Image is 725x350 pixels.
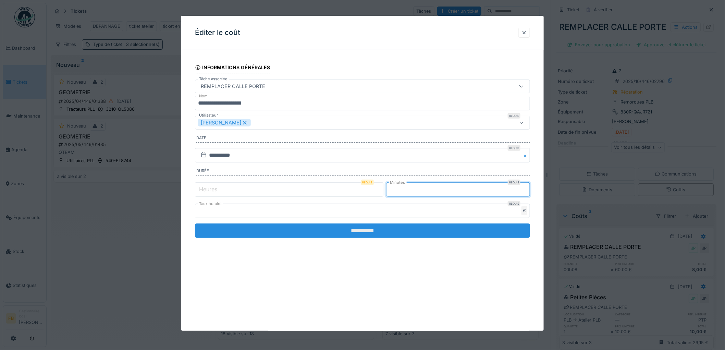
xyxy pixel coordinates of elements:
div: Requis [508,201,520,206]
label: Tâche associée [198,76,229,82]
label: Durée [196,168,530,176]
label: Date [196,135,530,143]
label: Minutes [389,180,407,185]
div: REMPLACER CALLE PORTE [198,83,268,90]
div: Requis [361,180,374,185]
div: [PERSON_NAME] [198,119,251,126]
label: Nom [198,93,209,99]
label: Heures [198,185,219,193]
div: Requis [508,180,520,185]
div: Informations générales [195,62,270,74]
label: Taux horaire [198,201,223,207]
label: Utilisateur [198,112,219,118]
button: Close [523,148,530,162]
div: Requis [508,145,520,151]
div: € [521,206,527,215]
h3: Éditer le coût [195,28,240,37]
div: Requis [508,113,520,119]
